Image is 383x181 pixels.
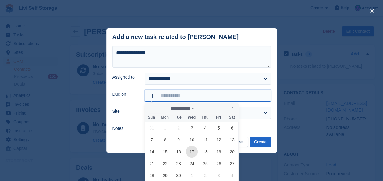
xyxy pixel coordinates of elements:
[186,158,198,169] span: September 24, 2025
[112,108,138,115] label: Site
[159,146,171,158] span: September 15, 2025
[112,74,138,80] label: Assigned to
[169,105,196,112] select: Month
[159,134,171,146] span: September 8, 2025
[172,115,185,119] span: Tue
[172,134,184,146] span: September 9, 2025
[186,146,198,158] span: September 17, 2025
[226,146,238,158] span: September 20, 2025
[213,122,225,134] span: September 5, 2025
[172,158,184,169] span: September 23, 2025
[199,122,211,134] span: September 4, 2025
[159,122,171,134] span: September 1, 2025
[185,115,198,119] span: Wed
[145,115,158,119] span: Sun
[146,134,158,146] span: September 7, 2025
[213,158,225,169] span: September 26, 2025
[199,134,211,146] span: September 11, 2025
[159,158,171,169] span: September 22, 2025
[186,134,198,146] span: September 10, 2025
[226,158,238,169] span: September 27, 2025
[199,158,211,169] span: September 25, 2025
[199,146,211,158] span: September 18, 2025
[172,146,184,158] span: September 16, 2025
[112,34,239,41] div: Add a new task related to [PERSON_NAME]
[146,122,158,134] span: August 31, 2025
[172,122,184,134] span: September 2, 2025
[213,134,225,146] span: September 12, 2025
[226,134,238,146] span: September 13, 2025
[250,137,271,147] button: Create
[367,6,377,16] button: close
[186,122,198,134] span: September 3, 2025
[158,115,172,119] span: Mon
[112,125,138,132] label: Notes
[226,122,238,134] span: September 6, 2025
[225,115,239,119] span: Sat
[213,146,225,158] span: September 19, 2025
[198,115,212,119] span: Thu
[212,115,225,119] span: Fri
[195,105,215,112] input: Year
[146,158,158,169] span: September 21, 2025
[146,146,158,158] span: September 14, 2025
[112,91,138,98] label: Due on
